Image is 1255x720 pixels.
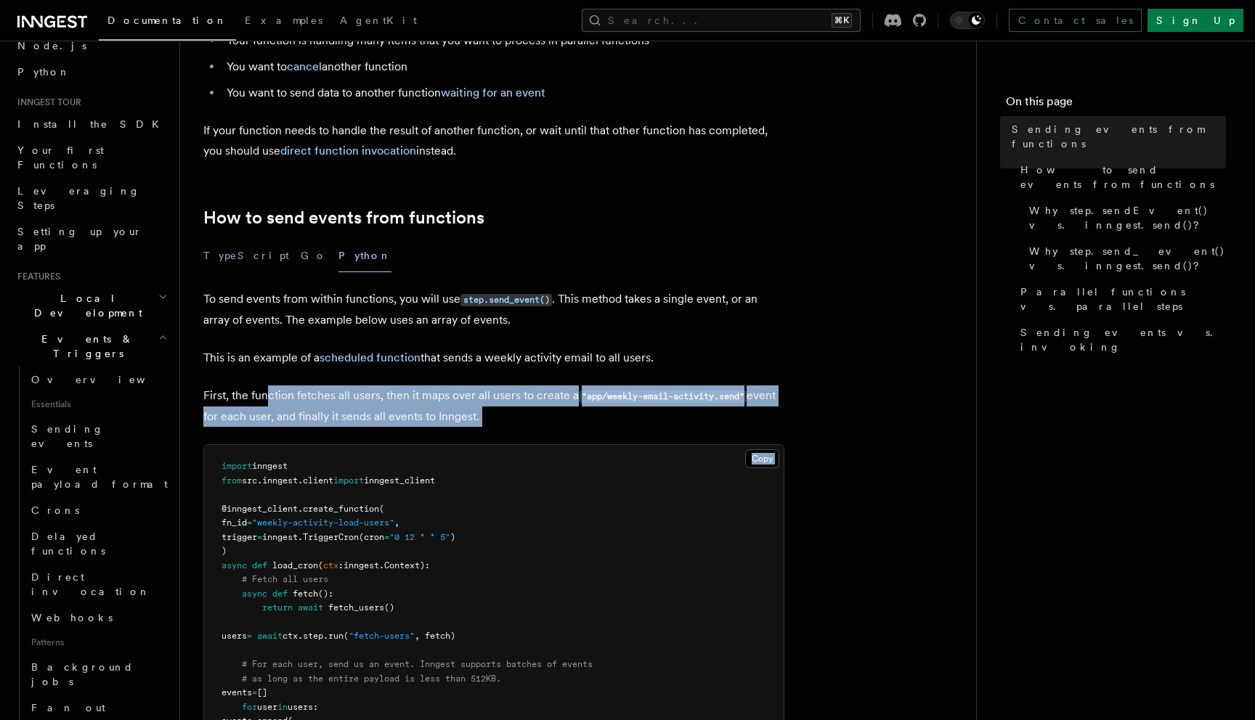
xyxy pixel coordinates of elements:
span: inngest [344,560,379,570]
span: Inngest tour [12,97,81,108]
span: . [298,475,303,486]
span: : [313,702,318,712]
a: direct function invocation [280,144,416,157]
span: for [242,702,257,712]
code: step.send_event() [460,294,552,306]
span: fetch_users [328,602,384,613]
button: Local Development [12,285,171,326]
span: . [257,475,262,486]
span: client [303,475,333,486]
span: ( [344,631,349,641]
span: events [222,687,252,697]
span: (): [318,589,333,599]
span: "weekly-activity-load-users" [252,517,394,528]
span: Install the SDK [17,118,168,130]
span: . [298,631,303,641]
span: , fetch) [415,631,455,641]
span: Features [12,271,60,282]
a: Setting up your app [12,218,171,259]
span: def [252,560,267,570]
a: Why step.send_event() vs. inngest.send()? [1023,238,1226,279]
span: return [262,602,293,613]
p: First, the function fetches all users, then it maps over all users to create a event for each use... [203,385,784,427]
span: Fan out [31,702,105,713]
span: users [288,702,313,712]
a: Python [12,59,171,85]
button: TypeScript [203,240,289,272]
span: , [394,517,399,528]
span: Overview [31,374,181,385]
span: = [247,517,252,528]
span: trigger [222,532,257,542]
a: Sending events from functions [1006,116,1226,157]
span: . [298,504,303,514]
span: Crons [31,504,79,516]
a: cancel [287,60,322,73]
span: Direct invocation [31,571,150,597]
a: How to send events from functions [203,208,484,228]
li: You want to another function [222,57,784,77]
span: Your first Functions [17,144,104,171]
span: (cron [359,532,384,542]
span: Why step.send_event() vs. inngest.send()? [1029,244,1226,273]
a: Event payload format [25,457,171,497]
span: await [298,602,323,613]
span: # For each user, send us an event. Inngest supports batches of events [242,659,593,669]
span: ) [450,532,455,542]
a: Background jobs [25,654,171,695]
span: ctx [283,631,298,641]
a: scheduled function [320,351,421,364]
p: This is an example of a that sends a weekly activity email to all users. [203,348,784,368]
a: Delayed functions [25,523,171,564]
button: Events & Triggers [12,326,171,367]
span: import [222,461,252,471]
a: Crons [25,497,171,523]
span: . [323,631,328,641]
span: Sending events [31,423,104,449]
span: : [338,560,344,570]
p: To send events from within functions, you will use . This method takes a single event, or an arra... [203,289,784,330]
span: Delayed functions [31,531,105,557]
span: TriggerCron [303,532,359,542]
a: Contact sales [1009,9,1142,32]
span: @inngest_client [222,504,298,514]
span: load_cron [272,560,318,570]
a: Install the SDK [12,111,171,137]
span: [] [257,687,267,697]
span: Python [17,66,70,78]
span: inngest [252,461,288,471]
span: "fetch-users" [349,631,415,641]
a: Leveraging Steps [12,178,171,218]
a: Examples [236,4,331,39]
a: How to send events from functions [1015,157,1226,197]
span: step [303,631,323,641]
li: You want to send data to another function [222,83,784,103]
span: await [257,631,283,641]
a: Parallel functions vs. parallel steps [1015,279,1226,319]
span: # as long as the entire payload is less than 512KB. [242,674,501,684]
a: step.send_event() [460,292,552,306]
span: inngest_client [364,475,435,486]
span: = [247,631,252,641]
a: waiting for an event [441,86,545,99]
span: fn_id [222,517,247,528]
span: = [384,532,389,542]
span: Setting up your app [17,226,142,252]
span: Events & Triggers [12,332,158,361]
a: AgentKit [331,4,426,39]
span: from [222,475,242,486]
kbd: ⌘K [832,13,852,28]
span: src [242,475,257,486]
span: Context): [384,560,430,570]
span: Essentials [25,393,171,416]
span: async [242,589,267,599]
span: user [257,702,277,712]
a: Direct invocation [25,564,171,605]
span: ctx [323,560,338,570]
span: Why step.sendEvent() vs. inngest.send()? [1029,203,1226,232]
span: Event payload format [31,464,168,490]
span: users [222,631,247,641]
span: Webhooks [31,612,113,623]
a: Node.js [12,33,171,59]
button: Copy [745,449,779,468]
